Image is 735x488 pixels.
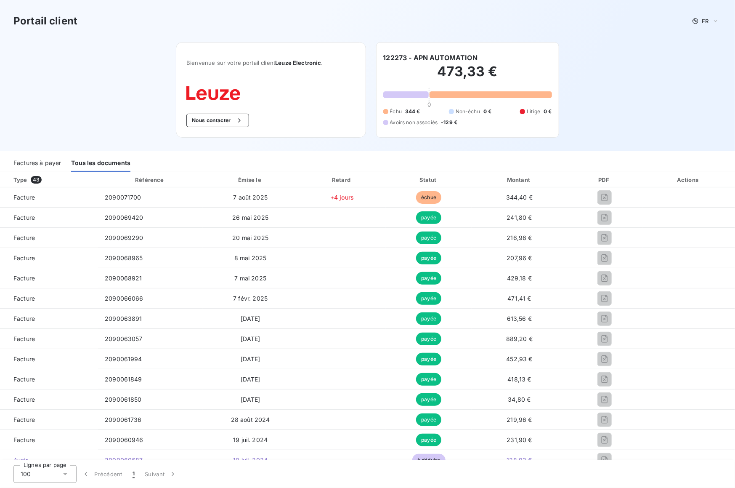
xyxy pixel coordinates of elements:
span: 2090061850 [105,396,142,403]
span: payée [416,373,441,386]
span: 7 août 2025 [233,194,268,201]
span: payée [416,312,441,325]
button: Nous contacter [186,114,249,127]
div: Factures à payer [13,154,61,172]
button: Suivant [140,465,182,483]
span: Avoir [7,456,91,464]
span: 2090071700 [105,194,141,201]
span: 19 juil. 2024 [233,436,268,443]
span: payée [416,393,441,406]
span: Facture [7,335,91,343]
div: Retard [300,176,385,184]
span: 2090061849 [105,376,142,383]
span: FR [702,18,709,24]
span: échue [416,191,441,204]
span: 2090069290 [105,234,143,241]
span: 8 mai 2025 [234,254,267,261]
span: 2090068965 [105,254,143,261]
span: 2090063891 [105,315,142,322]
span: Facture [7,213,91,222]
span: 2090061736 [105,416,142,423]
span: 20 mai 2025 [232,234,268,241]
button: Précédent [77,465,127,483]
h2: 473,33 € [383,63,552,88]
span: Leuze Electronic [275,59,321,66]
span: 10 juil. 2024 [233,456,268,464]
span: Facture [7,416,91,424]
span: 418,13 € [508,376,531,383]
span: Facture [7,234,91,242]
span: payée [416,353,441,365]
span: [DATE] [241,355,260,363]
span: 219,96 € [507,416,532,423]
span: 43 [31,176,42,184]
span: 344,40 € [506,194,533,201]
span: 241,80 € [507,214,532,221]
span: 7 févr. 2025 [233,295,268,302]
span: 128,93 € [507,456,532,464]
span: 0 [427,101,431,108]
span: 231,90 € [507,436,532,443]
span: 2090068921 [105,275,142,282]
span: [DATE] [241,315,260,322]
span: payée [416,333,441,345]
div: Montant [473,176,565,184]
span: 1 [133,470,135,478]
span: payée [416,252,441,264]
span: payée [416,211,441,224]
div: Tous les documents [71,154,130,172]
span: 429,18 € [507,275,532,282]
span: 2090066066 [105,295,143,302]
span: Facture [7,375,91,384]
span: -129 € [441,119,457,126]
div: PDF [569,176,641,184]
span: payée [416,272,441,285]
div: Actions [644,176,733,184]
span: Facture [7,193,91,202]
span: Bienvenue sur votre portail client . [186,59,355,66]
span: 2090069420 [105,214,143,221]
span: Facture [7,315,91,323]
span: payée [416,434,441,446]
span: payée [416,413,441,426]
span: Facture [7,395,91,404]
span: 613,56 € [507,315,532,322]
span: 28 août 2024 [231,416,270,423]
span: Non-échu [456,108,480,115]
span: 2090060946 [105,436,143,443]
span: 2090063057 [105,335,143,342]
span: 7 mai 2025 [234,275,266,282]
span: Échu [390,108,402,115]
div: Référence [135,176,164,183]
span: 452,93 € [507,355,533,363]
span: 0 € [544,108,552,115]
span: 2090060687 [105,456,143,464]
span: Facture [7,436,91,444]
span: 889,20 € [506,335,533,342]
span: 216,96 € [507,234,532,241]
h3: Portail client [13,13,77,29]
span: Facture [7,274,91,283]
button: 1 [127,465,140,483]
span: 344 € [405,108,420,115]
span: 100 [21,470,31,478]
span: 26 mai 2025 [232,214,268,221]
span: 0 € [483,108,491,115]
h6: 122273 - APN AUTOMATION [383,53,478,63]
span: à déduire [412,454,445,467]
span: Litige [527,108,540,115]
div: Statut [387,176,470,184]
span: [DATE] [241,396,260,403]
span: [DATE] [241,335,260,342]
img: Company logo [186,86,240,100]
span: +4 jours [330,194,354,201]
span: payée [416,232,441,244]
div: Émise le [204,176,297,184]
span: 34,80 € [508,396,531,403]
span: [DATE] [241,376,260,383]
span: Facture [7,254,91,262]
span: 207,96 € [507,254,532,261]
span: Avoirs non associés [390,119,438,126]
span: payée [416,292,441,305]
span: 2090061994 [105,355,142,363]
